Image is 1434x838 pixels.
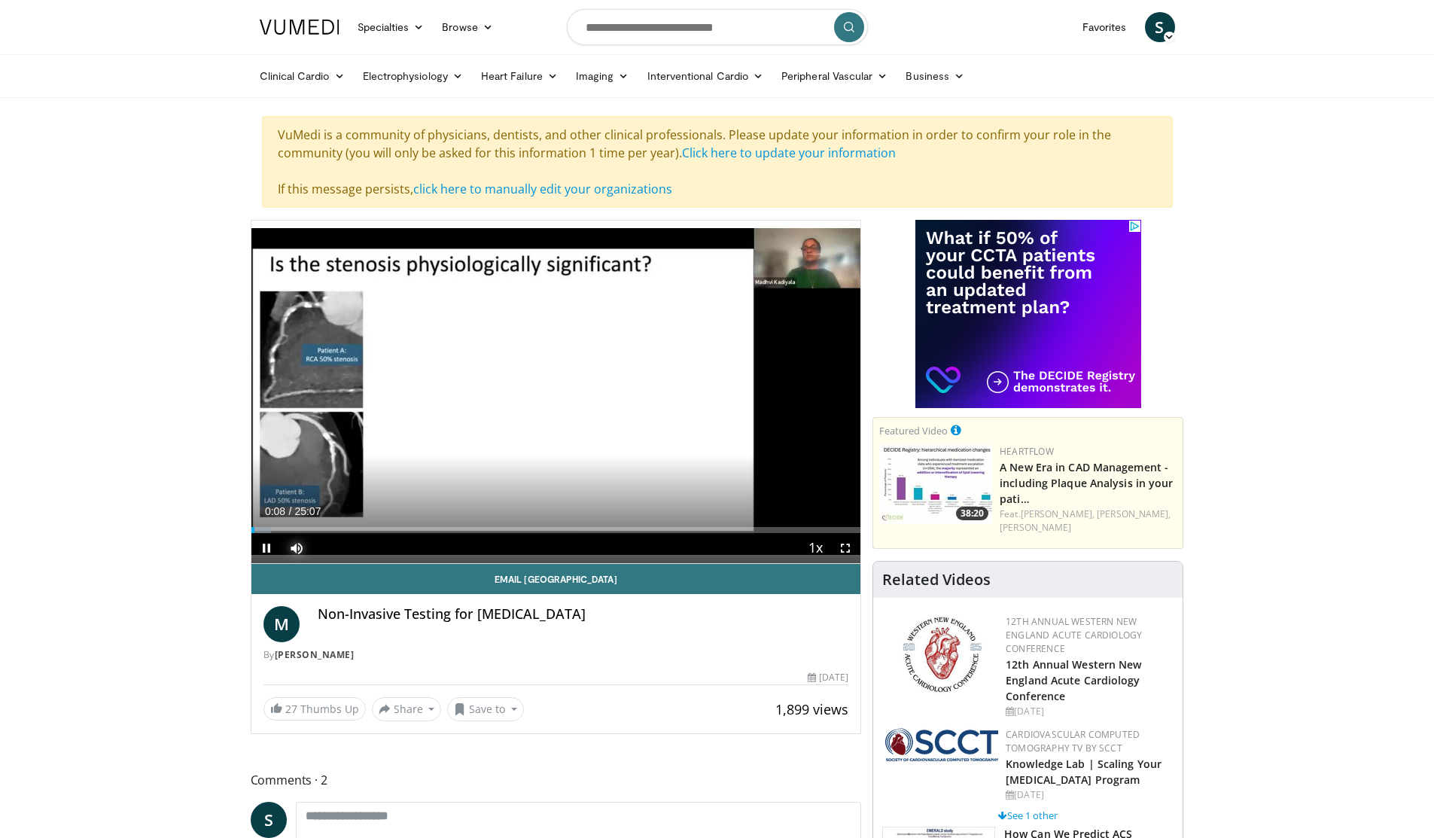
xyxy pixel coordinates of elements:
[879,445,992,524] a: 38:20
[372,697,442,721] button: Share
[900,615,984,694] img: 0954f259-7907-4053-a817-32a96463ecc8.png.150x105_q85_autocrop_double_scale_upscale_version-0.2.png
[285,702,297,716] span: 27
[472,61,567,91] a: Heart Failure
[1006,728,1140,754] a: Cardiovascular Computed Tomography TV by SCCT
[1000,521,1071,534] a: [PERSON_NAME]
[808,671,848,684] div: [DATE]
[262,116,1173,208] div: VuMedi is a community of physicians, dentists, and other clinical professionals. Please update yo...
[567,61,638,91] a: Imaging
[263,697,366,721] a: 27 Thumbs Up
[885,728,998,761] img: 51a70120-4f25-49cc-93a4-67582377e75f.png.150x105_q85_autocrop_double_scale_upscale_version-0.2.png
[638,61,773,91] a: Interventional Cardio
[251,527,861,533] div: Progress Bar
[1006,788,1171,802] div: [DATE]
[251,533,282,563] button: Pause
[882,571,991,589] h4: Related Videos
[263,606,300,642] a: M
[567,9,868,45] input: Search topics, interventions
[1006,705,1171,718] div: [DATE]
[775,700,848,718] span: 1,899 views
[998,809,1058,822] a: See 1 other
[251,221,861,564] video-js: Video Player
[447,697,524,721] button: Save to
[265,505,285,517] span: 0:08
[956,507,988,520] span: 38:20
[800,533,830,563] button: Playback Rate
[354,61,472,91] a: Electrophysiology
[1000,460,1173,506] a: A New Era in CAD Management - including Plaque Analysis in your pati…
[251,802,287,838] a: S
[1021,507,1095,520] a: [PERSON_NAME],
[263,648,849,662] div: By
[682,145,896,161] a: Click here to update your information
[251,61,354,91] a: Clinical Cardio
[915,220,1141,408] iframe: Advertisement
[830,533,860,563] button: Fullscreen
[1097,507,1171,520] a: [PERSON_NAME],
[1006,757,1162,787] a: Knowledge Lab | Scaling Your [MEDICAL_DATA] Program
[260,20,339,35] img: VuMedi Logo
[879,424,948,437] small: Featured Video
[251,564,861,594] a: Email [GEOGRAPHIC_DATA]
[897,61,973,91] a: Business
[413,181,672,197] a: click here to manually edit your organizations
[1006,615,1142,655] a: 12th Annual Western New England Acute Cardiology Conference
[289,505,292,517] span: /
[349,12,434,42] a: Specialties
[1000,445,1054,458] a: Heartflow
[251,770,862,790] span: Comments 2
[282,533,312,563] button: Mute
[1145,12,1175,42] a: S
[294,505,321,517] span: 25:07
[1000,507,1177,535] div: Feat.
[433,12,502,42] a: Browse
[275,648,355,661] a: [PERSON_NAME]
[1006,657,1141,703] a: 12th Annual Western New England Acute Cardiology Conference
[879,445,992,524] img: 738d0e2d-290f-4d89-8861-908fb8b721dc.150x105_q85_crop-smart_upscale.jpg
[772,61,897,91] a: Peripheral Vascular
[1073,12,1136,42] a: Favorites
[318,606,849,623] h4: Non-Invasive Testing for [MEDICAL_DATA]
